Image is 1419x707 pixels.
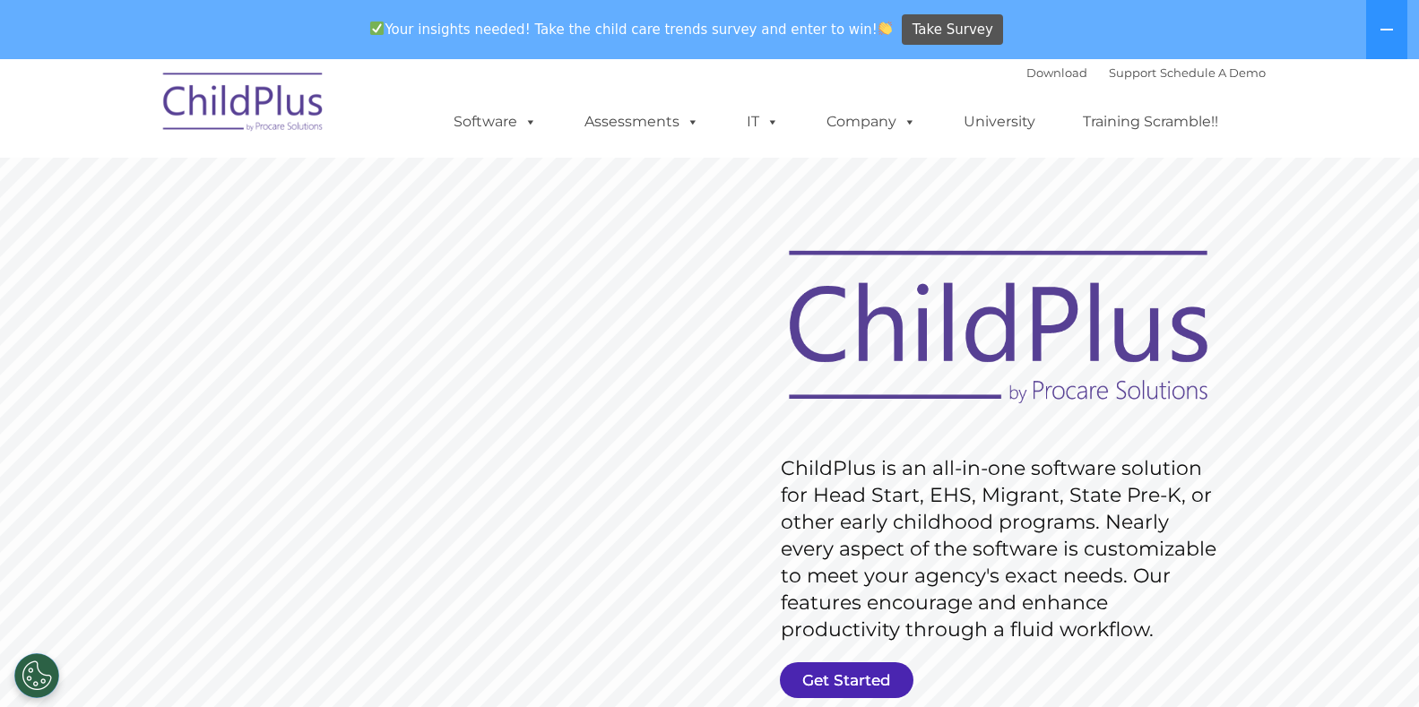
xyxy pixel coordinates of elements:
[946,104,1053,140] a: University
[1065,104,1236,140] a: Training Scramble!!
[780,662,913,698] a: Get Started
[363,12,900,47] span: Your insights needed! Take the child care trends survey and enter to win!
[809,104,934,140] a: Company
[436,104,555,140] a: Software
[781,455,1225,643] rs-layer: ChildPlus is an all-in-one software solution for Head Start, EHS, Migrant, State Pre-K, or other ...
[370,22,384,35] img: ✅
[913,14,993,46] span: Take Survey
[1160,65,1266,80] a: Schedule A Demo
[1109,65,1156,80] a: Support
[729,104,797,140] a: IT
[567,104,717,140] a: Assessments
[902,14,1003,46] a: Take Survey
[154,60,333,150] img: ChildPlus by Procare Solutions
[14,653,59,698] button: Cookies Settings
[1026,65,1266,80] font: |
[878,22,892,35] img: 👏
[1026,65,1087,80] a: Download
